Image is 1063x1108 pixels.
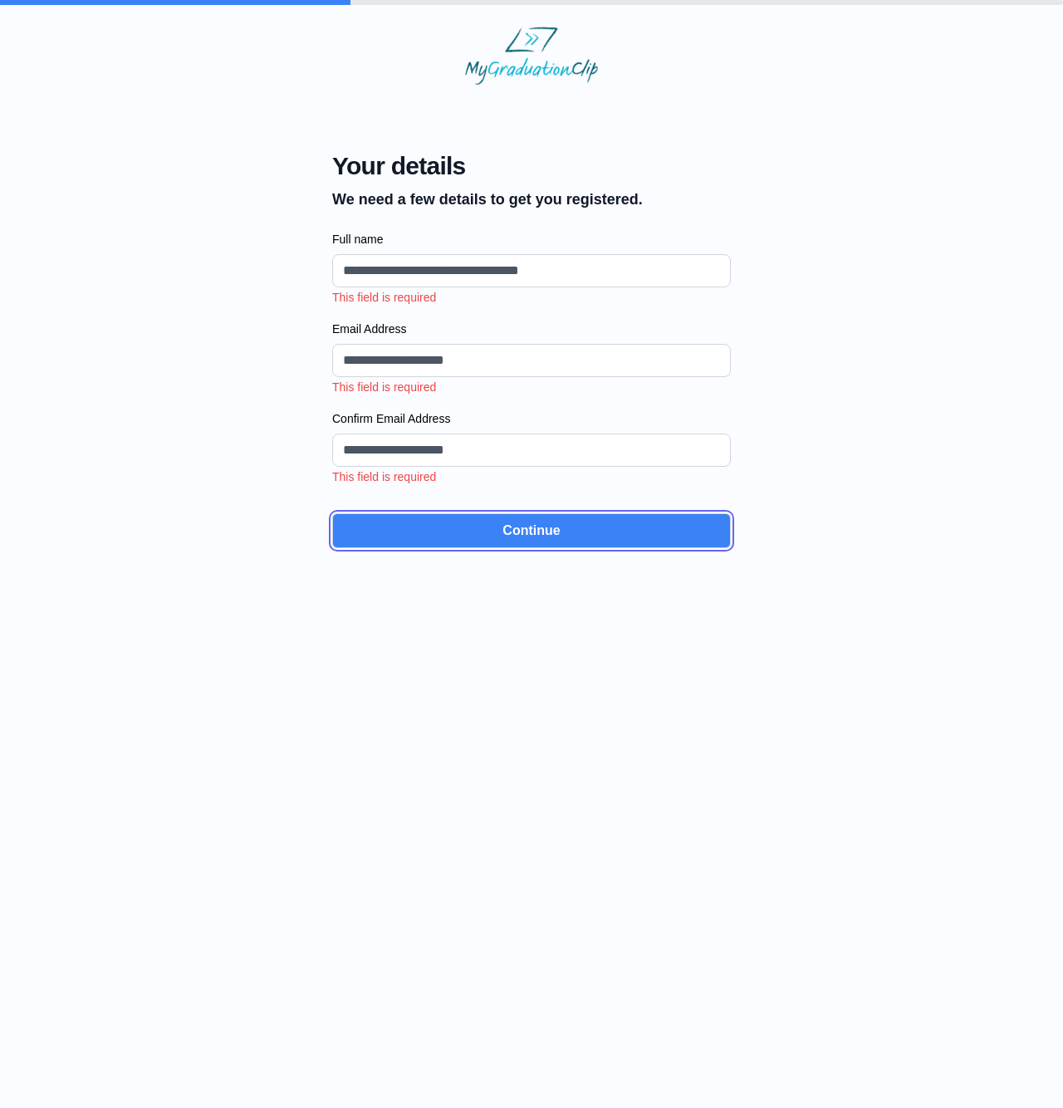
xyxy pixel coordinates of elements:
[332,513,731,548] button: Continue
[332,321,731,337] label: Email Address
[332,291,436,304] span: This field is required
[465,27,598,85] img: MyGraduationClip
[332,410,731,427] label: Confirm Email Address
[332,231,731,248] label: Full name
[332,380,436,394] span: This field is required
[332,470,436,483] span: This field is required
[332,188,643,211] p: We need a few details to get you registered.
[332,151,643,181] span: Your details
